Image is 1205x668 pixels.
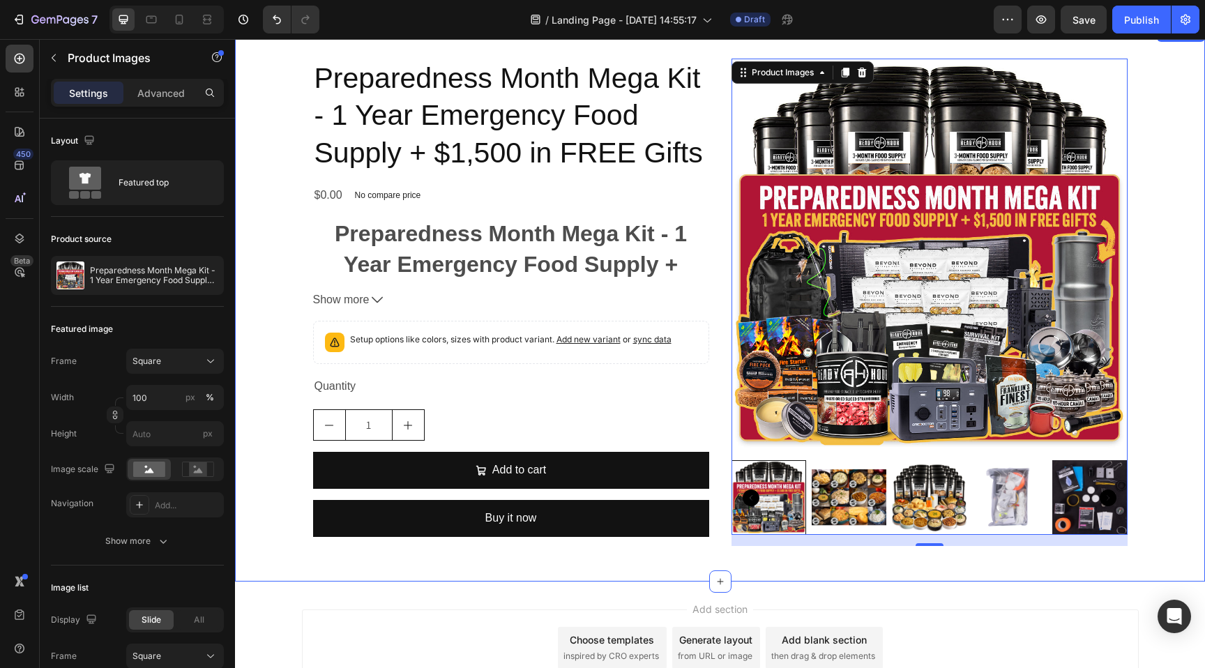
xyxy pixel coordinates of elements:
p: Preparedness Month Mega Kit - 1 Year Emergency Food Supply + $1,500 in FREE Gifts [90,266,218,285]
button: Save [1061,6,1107,33]
span: Add section [452,563,518,577]
div: 450 [13,149,33,160]
div: Product source [51,233,112,245]
label: Frame [51,650,77,662]
div: Product Images [514,27,582,40]
label: Frame [51,355,77,367]
button: Square [126,349,224,374]
span: Square [132,355,161,367]
button: decrement [79,371,110,401]
label: Width [51,391,74,404]
strong: Preparedness Month Mega Kit - 1 Year Emergency Food Supply + $1,500 in FREE Gifts [100,182,452,270]
div: Add blank section [547,593,632,608]
div: Add to cart [257,421,311,441]
button: Show more [78,251,474,271]
div: Choose templates [335,593,419,608]
span: from URL or image [443,611,517,623]
iframe: Design area [235,39,1205,668]
div: Undo/Redo [263,6,319,33]
div: Featured image [51,323,113,335]
span: or [386,295,437,305]
div: px [185,391,195,404]
button: Show more [51,529,224,554]
div: Image list [51,582,89,594]
button: Carousel Next Arrow [865,450,881,467]
div: Show more [105,534,170,548]
div: Add... [155,499,220,512]
div: Open Intercom Messenger [1158,600,1191,633]
p: 7 [91,11,98,28]
label: Height [51,427,77,440]
button: % [182,389,199,406]
input: quantity [110,371,158,401]
div: % [206,391,214,404]
h2: Preparedness Month Mega Kit - 1 Year Emergency Food Supply + $1,500 in FREE Gifts [78,20,474,134]
div: Beta [10,255,33,266]
div: Quantity [78,336,474,359]
p: Setup options like colors, sizes with product variant. [115,294,437,308]
span: then drag & drop elements [536,611,640,623]
button: Publish [1112,6,1171,33]
div: Image scale [51,460,118,479]
button: 7 [6,6,104,33]
span: sync data [398,295,437,305]
input: px [126,421,224,446]
span: Show more [78,251,135,271]
div: Buy it now [250,469,302,489]
span: Add new variant [321,295,386,305]
div: Navigation [51,497,93,510]
span: px [203,428,213,439]
span: inspired by CRO experts [328,611,424,623]
p: Advanced [137,86,185,100]
button: Add to cart [78,413,474,450]
p: Product Images [68,50,186,66]
span: Landing Page - [DATE] 14:55:17 [552,13,697,27]
span: Square [132,650,161,662]
p: Settings [69,86,108,100]
button: increment [158,371,189,401]
div: Display [51,611,100,630]
div: Layout [51,132,98,151]
div: Generate layout [444,593,517,608]
span: Save [1073,14,1096,26]
div: $0.00 [78,145,109,168]
div: Featured top [119,167,204,199]
span: All [194,614,204,626]
img: product feature img [56,261,84,289]
div: Publish [1124,13,1159,27]
span: Draft [744,13,765,26]
p: No compare price [120,152,186,160]
span: Slide [142,614,161,626]
button: Buy it now [78,461,474,498]
input: px% [126,385,224,410]
button: px [202,389,218,406]
button: Carousel Back Arrow [508,450,524,467]
span: / [545,13,549,27]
